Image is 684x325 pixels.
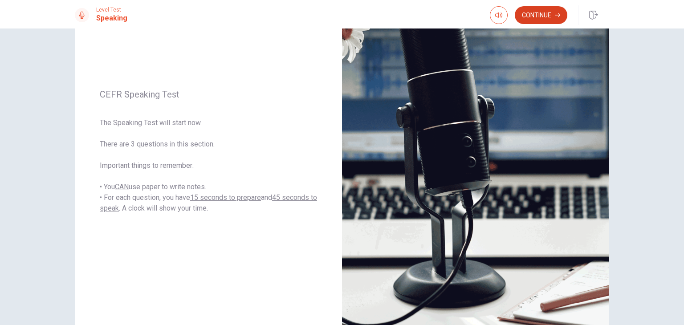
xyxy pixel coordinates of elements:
[190,193,261,202] u: 15 seconds to prepare
[100,118,317,214] span: The Speaking Test will start now. There are 3 questions in this section. Important things to reme...
[96,13,127,24] h1: Speaking
[515,6,567,24] button: Continue
[115,183,129,191] u: CAN
[96,7,127,13] span: Level Test
[100,89,317,100] span: CEFR Speaking Test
